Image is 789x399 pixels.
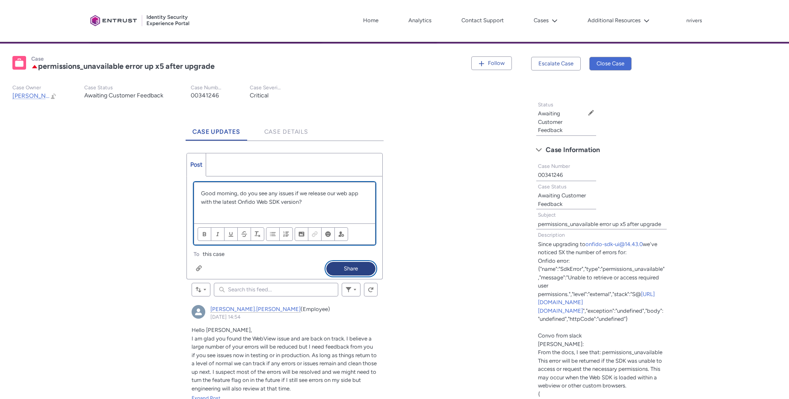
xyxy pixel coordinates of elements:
a: [PERSON_NAME].[PERSON_NAME] [210,306,301,313]
span: Follow [488,60,505,66]
a: Case Details [257,117,316,141]
span: I am glad you found the WebView issue and are back on track. I believe a large number of your err... [192,335,377,392]
span: Description [538,232,565,238]
button: Additional Resources [585,14,652,27]
a: Home [361,14,381,27]
lightning-formatted-text: Awaiting Customer Feedback [538,192,586,207]
lightning-formatted-text: 00341246 [191,92,219,99]
p: Case Status [84,85,163,91]
a: Contact Support [459,14,506,27]
button: Remove Formatting [251,227,264,241]
button: @Mention people and groups [334,227,348,241]
button: User Profile nrivers [686,16,703,24]
span: To [194,251,199,257]
a: [DATE] 14:54 [210,314,240,320]
span: [PERSON_NAME].[PERSON_NAME] [12,92,109,100]
a: Case Updates [186,117,247,141]
button: Underline [224,227,238,241]
button: Case Information [532,143,671,157]
p: Case Owner [12,85,57,91]
button: Numbered List [279,227,293,241]
button: Cases [532,14,560,27]
button: Follow [471,56,512,70]
lightning-formatted-text: permissions_unavailable error up x5 after upgrade [538,221,661,227]
p: Good morning, do you see any issues if we release our web app with the latest Onfido Web SDK vers... [201,189,368,206]
span: this case [203,250,225,258]
span: (Employee) [301,306,330,312]
a: Post [187,153,206,176]
button: Image [295,227,308,241]
span: Case Status [538,184,567,190]
button: Bold [198,227,211,241]
lightning-formatted-text: permissions_unavailable error up x5 after upgrade [38,62,215,71]
span: Case Number [538,163,570,169]
span: Status [538,102,553,108]
span: Subject [538,212,556,218]
button: Edit Status [588,109,594,116]
div: nick.bates [192,305,205,319]
button: Link [308,227,322,241]
ul: Format text [198,227,264,241]
button: Italic [211,227,225,241]
button: Share [326,262,375,276]
button: Refresh this feed [364,283,378,296]
a: Analytics, opens in new tab [406,14,434,27]
a: [URL][DOMAIN_NAME][DOMAIN_NAME] [538,291,655,314]
button: Change Owner [50,92,57,100]
div: Chatter Publisher [186,153,382,279]
span: Hello [PERSON_NAME], [192,327,252,333]
button: Bulleted List [266,227,280,241]
button: Strikethrough [237,227,251,241]
lightning-formatted-text: Awaiting Customer Feedback [538,110,562,133]
p: Case Severity [250,85,281,91]
span: Case Details [264,128,309,135]
lightning-formatted-text: 00341246 [538,172,563,178]
img: External User - nick.bates (null) [192,305,205,319]
button: Close Case [589,57,632,70]
ul: Insert content [295,227,348,241]
lightning-formatted-text: Awaiting Customer Feedback [84,92,163,99]
lightning-formatted-text: Critical [250,92,269,99]
lightning-icon: Escalated [31,62,38,70]
span: Case Information [546,144,600,156]
p: Case Number [191,85,222,91]
ul: Align text [266,227,293,241]
span: Case Updates [192,128,240,135]
records-entity-label: Case [31,56,44,62]
input: Search this feed... [214,283,338,296]
button: Escalate Case [531,57,581,70]
span: Post [190,161,202,168]
button: Insert Emoji [321,227,335,241]
p: nrivers [686,18,702,24]
a: onfido-sdk-ui@14.43.0 [585,241,643,247]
